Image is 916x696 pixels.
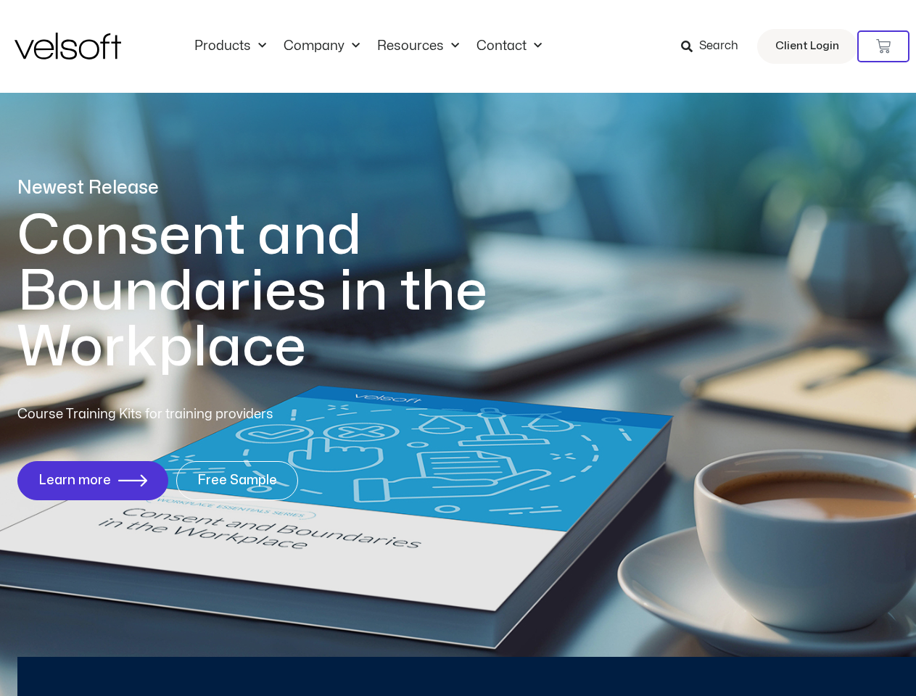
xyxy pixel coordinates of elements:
[17,208,547,376] h1: Consent and Boundaries in the Workplace
[368,38,468,54] a: ResourcesMenu Toggle
[275,38,368,54] a: CompanyMenu Toggle
[176,461,298,500] a: Free Sample
[468,38,550,54] a: ContactMenu Toggle
[699,37,738,56] span: Search
[775,37,839,56] span: Client Login
[186,38,275,54] a: ProductsMenu Toggle
[17,461,168,500] a: Learn more
[17,405,379,425] p: Course Training Kits for training providers
[186,38,550,54] nav: Menu
[681,34,748,59] a: Search
[757,29,857,64] a: Client Login
[38,473,111,488] span: Learn more
[15,33,121,59] img: Velsoft Training Materials
[17,175,547,201] p: Newest Release
[197,473,277,488] span: Free Sample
